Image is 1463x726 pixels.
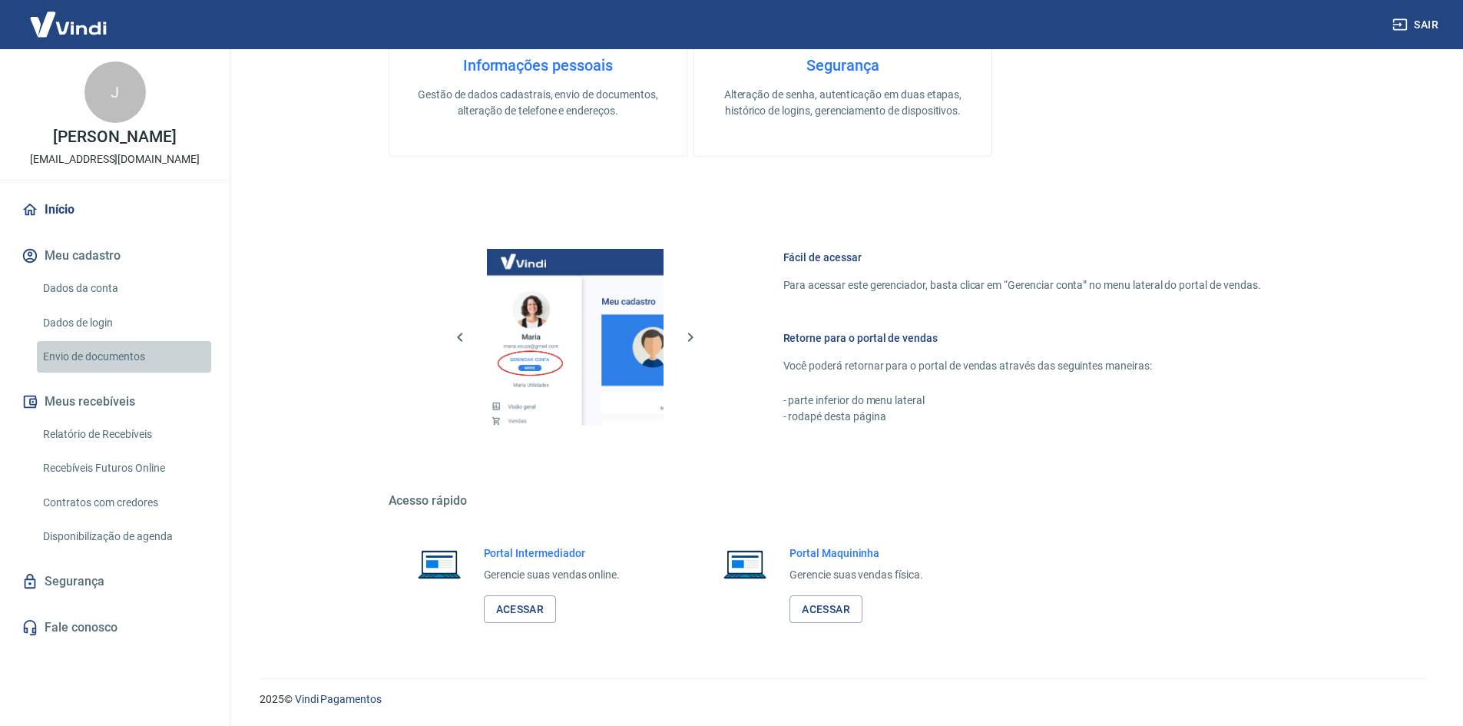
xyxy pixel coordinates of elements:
[783,330,1261,346] h6: Retorne para o portal de vendas
[719,87,967,119] p: Alteração de senha, autenticação em duas etapas, histórico de logins, gerenciamento de dispositivos.
[783,393,1261,409] p: - parte inferior do menu lateral
[37,273,211,304] a: Dados da conta
[37,487,211,519] a: Contratos com credores
[414,87,662,119] p: Gestão de dados cadastrais, envio de documentos, alteração de telefone e endereços.
[260,691,1426,708] p: 2025 ©
[789,545,923,561] h6: Portal Maquininha
[783,409,1261,425] p: - rodapé desta página
[783,358,1261,374] p: Você poderá retornar para o portal de vendas através das seguintes maneiras:
[1389,11,1445,39] button: Sair
[37,307,211,339] a: Dados de login
[783,250,1261,265] h6: Fácil de acessar
[30,151,200,167] p: [EMAIL_ADDRESS][DOMAIN_NAME]
[389,493,1298,509] h5: Acesso rápido
[18,193,211,227] a: Início
[484,567,621,583] p: Gerencie suas vendas online.
[84,61,146,123] div: J
[487,249,664,426] img: Imagem da dashboard mostrando o botão de gerenciar conta na sidebar no lado esquerdo
[719,56,967,75] h4: Segurança
[713,545,777,582] img: Imagem de um notebook aberto
[37,341,211,373] a: Envio de documentos
[18,611,211,645] a: Fale conosco
[295,693,382,705] a: Vindi Pagamentos
[53,129,176,145] p: [PERSON_NAME]
[789,595,862,624] a: Acessar
[783,277,1261,293] p: Para acessar este gerenciador, basta clicar em “Gerenciar conta” no menu lateral do portal de ven...
[18,1,118,48] img: Vindi
[407,545,472,582] img: Imagem de um notebook aberto
[484,595,557,624] a: Acessar
[37,453,211,484] a: Recebíveis Futuros Online
[789,567,923,583] p: Gerencie suas vendas física.
[18,239,211,273] button: Meu cadastro
[18,565,211,598] a: Segurança
[484,545,621,561] h6: Portal Intermediador
[414,56,662,75] h4: Informações pessoais
[37,419,211,450] a: Relatório de Recebíveis
[18,385,211,419] button: Meus recebíveis
[37,521,211,552] a: Disponibilização de agenda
